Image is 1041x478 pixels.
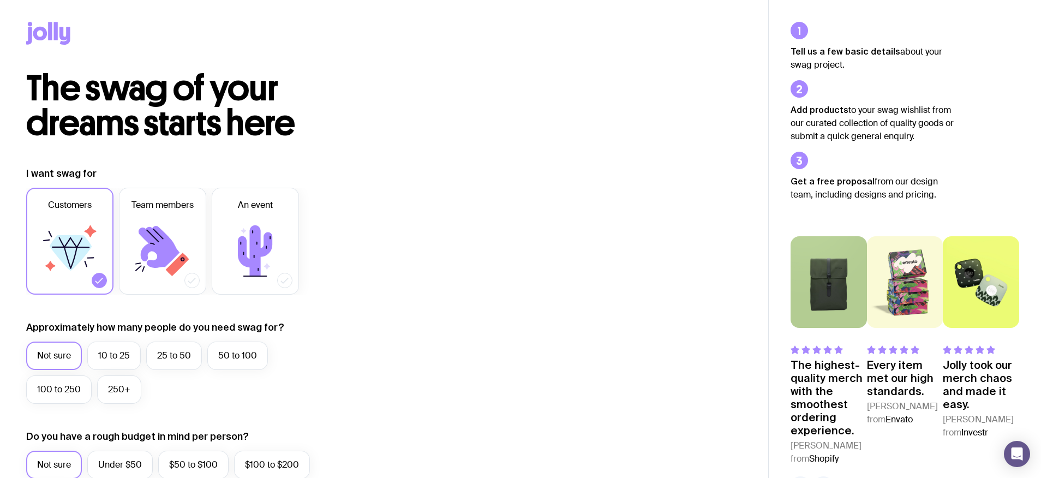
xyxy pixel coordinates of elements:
cite: [PERSON_NAME] from [791,439,867,465]
span: Customers [48,199,92,212]
strong: Tell us a few basic details [791,46,900,56]
span: Team members [131,199,194,212]
label: 25 to 50 [146,342,202,370]
span: Investr [961,427,988,438]
strong: Get a free proposal [791,176,875,186]
span: The swag of your dreams starts here [26,67,295,145]
p: from our design team, including designs and pricing. [791,175,954,201]
label: 10 to 25 [87,342,141,370]
p: Every item met our high standards. [867,358,943,398]
label: Not sure [26,342,82,370]
cite: [PERSON_NAME] from [943,413,1019,439]
p: Jolly took our merch chaos and made it easy. [943,358,1019,411]
label: I want swag for [26,167,97,180]
cite: [PERSON_NAME] from [867,400,943,426]
strong: Add products [791,105,848,115]
label: Do you have a rough budget in mind per person? [26,430,249,443]
span: Envato [886,414,913,425]
span: An event [238,199,273,212]
label: 100 to 250 [26,375,92,404]
label: 50 to 100 [207,342,268,370]
p: about your swag project. [791,45,954,71]
p: The highest-quality merch with the smoothest ordering experience. [791,358,867,437]
span: Shopify [809,453,839,464]
label: Approximately how many people do you need swag for? [26,321,284,334]
p: to your swag wishlist from our curated collection of quality goods or submit a quick general enqu... [791,103,954,143]
label: 250+ [97,375,141,404]
div: Open Intercom Messenger [1004,441,1030,467]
